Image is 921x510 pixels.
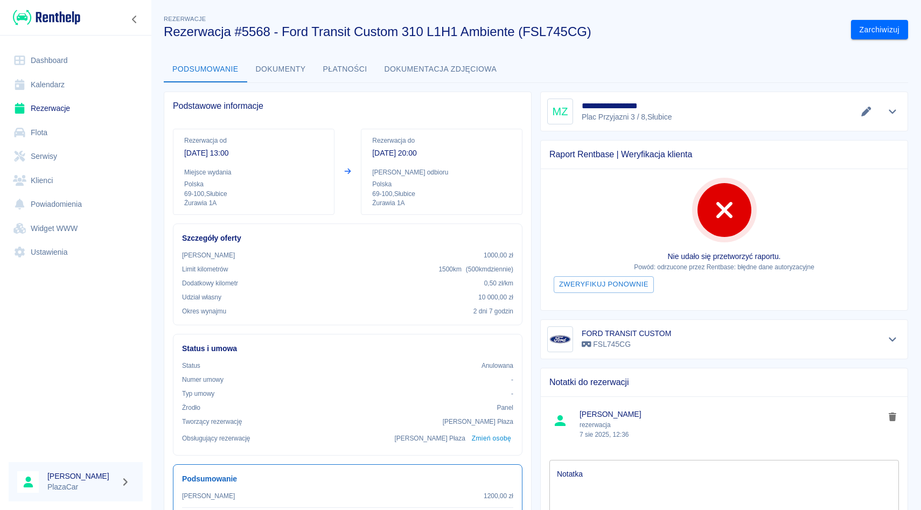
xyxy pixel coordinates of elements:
span: Podstawowe informacje [173,101,522,111]
p: Żrodło [182,403,200,413]
h6: Szczegóły oferty [182,233,513,244]
button: Pokaż szczegóły [884,104,902,119]
p: Numer umowy [182,375,224,385]
p: Udział własny [182,292,221,302]
button: Pokaż szczegóły [884,332,902,347]
h6: Podsumowanie [182,473,513,485]
a: Rezerwacje [9,96,143,121]
p: - [511,389,513,399]
p: Typ umowy [182,389,214,399]
p: 7 sie 2025, 12:36 [580,430,884,439]
img: Renthelp logo [13,9,80,26]
a: Ustawienia [9,240,143,264]
button: Edytuj dane [857,104,875,119]
a: Flota [9,121,143,145]
button: Zmień osobę [470,431,513,446]
a: Dashboard [9,48,143,73]
button: Dokumenty [247,57,315,82]
h6: [PERSON_NAME] [47,471,116,481]
span: Rezerwacje [164,16,206,22]
button: Płatności [315,57,376,82]
p: Żurawia 1A [372,199,511,208]
p: [PERSON_NAME] [182,491,235,501]
p: Powód: odrzucone przez Rentbase: błędne dane autoryzacyjne [549,262,899,272]
p: Rezerwacja do [372,136,511,145]
p: [PERSON_NAME] odbioru [372,167,511,177]
h6: FORD TRANSIT CUSTOM [582,328,671,339]
p: 1000,00 zł [484,250,513,260]
button: Zarchiwizuj [851,20,908,40]
p: Status [182,361,200,371]
p: Polska [184,179,323,189]
p: Rezerwacja od [184,136,323,145]
span: Notatki do rezerwacji [549,377,899,388]
button: Dokumentacja zdjęciowa [376,57,506,82]
p: Dodatkowy kilometr [182,278,238,288]
button: delete note [884,410,901,424]
span: [PERSON_NAME] [580,409,884,420]
p: - [511,375,513,385]
p: 1200,00 zł [484,491,513,501]
p: Limit kilometrów [182,264,228,274]
button: Zweryfikuj ponownie [554,276,654,293]
span: ( 500 km dziennie ) [466,266,513,273]
p: Tworzący rezerwację [182,417,242,427]
p: [PERSON_NAME] Płaza [395,434,465,443]
button: Zwiń nawigację [127,12,143,26]
p: Panel [497,403,514,413]
p: Polska [372,179,511,189]
p: Żurawia 1A [184,199,323,208]
p: FSL745CG [582,339,671,350]
p: [DATE] 13:00 [184,148,323,159]
p: 2 dni 7 godzin [473,306,513,316]
a: Widget WWW [9,216,143,241]
p: Nie udało się przetworzyć raportu. [549,251,899,262]
p: Okres wynajmu [182,306,226,316]
h3: Rezerwacja #5568 - Ford Transit Custom 310 L1H1 Ambiente (FSL745CG) [164,24,842,39]
p: rezerwacja [580,420,884,439]
p: [PERSON_NAME] Płaza [443,417,513,427]
a: Serwisy [9,144,143,169]
a: Klienci [9,169,143,193]
p: 10 000,00 zł [478,292,513,302]
span: Raport Rentbase | Weryfikacja klienta [549,149,899,160]
div: MZ [547,99,573,124]
p: Obsługujący rezerwację [182,434,250,443]
p: Miejsce wydania [184,167,323,177]
p: 69-100 , Słubice [372,189,511,199]
p: [DATE] 20:00 [372,148,511,159]
p: 69-100 , Słubice [184,189,323,199]
a: Powiadomienia [9,192,143,216]
p: 1500 km [438,264,513,274]
p: Anulowana [482,361,513,371]
p: PlazaCar [47,481,116,493]
img: Image [549,329,571,350]
p: 0,50 zł /km [484,278,513,288]
p: [PERSON_NAME] [182,250,235,260]
a: Renthelp logo [9,9,80,26]
button: Podsumowanie [164,57,247,82]
a: Kalendarz [9,73,143,97]
h6: Status i umowa [182,343,513,354]
p: Plac Przyjazni 3 / 8 , Słubice [582,111,674,123]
